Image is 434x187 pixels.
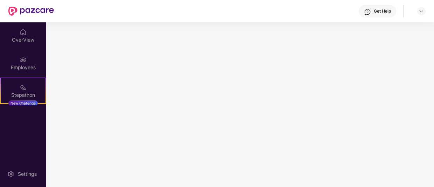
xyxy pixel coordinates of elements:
[8,7,54,16] img: New Pazcare Logo
[7,171,14,178] img: svg+xml;base64,PHN2ZyBpZD0iU2V0dGluZy0yMHgyMCIgeG1sbnM9Imh0dHA6Ly93d3cudzMub3JnLzIwMDAvc3ZnIiB3aW...
[1,92,45,99] div: Stepathon
[364,8,371,15] img: svg+xml;base64,PHN2ZyBpZD0iSGVscC0zMngzMiIgeG1sbnM9Imh0dHA6Ly93d3cudzMub3JnLzIwMDAvc3ZnIiB3aWR0aD...
[8,100,38,106] div: New Challenge
[16,171,39,178] div: Settings
[20,84,27,91] img: svg+xml;base64,PHN2ZyB4bWxucz0iaHR0cDovL3d3dy53My5vcmcvMjAwMC9zdmciIHdpZHRoPSIyMSIgaGVpZ2h0PSIyMC...
[20,29,27,36] img: svg+xml;base64,PHN2ZyBpZD0iSG9tZSIgeG1sbnM9Imh0dHA6Ly93d3cudzMub3JnLzIwMDAvc3ZnIiB3aWR0aD0iMjAiIG...
[374,8,391,14] div: Get Help
[419,8,424,14] img: svg+xml;base64,PHN2ZyBpZD0iRHJvcGRvd24tMzJ4MzIiIHhtbG5zPSJodHRwOi8vd3d3LnczLm9yZy8yMDAwL3N2ZyIgd2...
[20,56,27,63] img: svg+xml;base64,PHN2ZyBpZD0iRW1wbG95ZWVzIiB4bWxucz0iaHR0cDovL3d3dy53My5vcmcvMjAwMC9zdmciIHdpZHRoPS...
